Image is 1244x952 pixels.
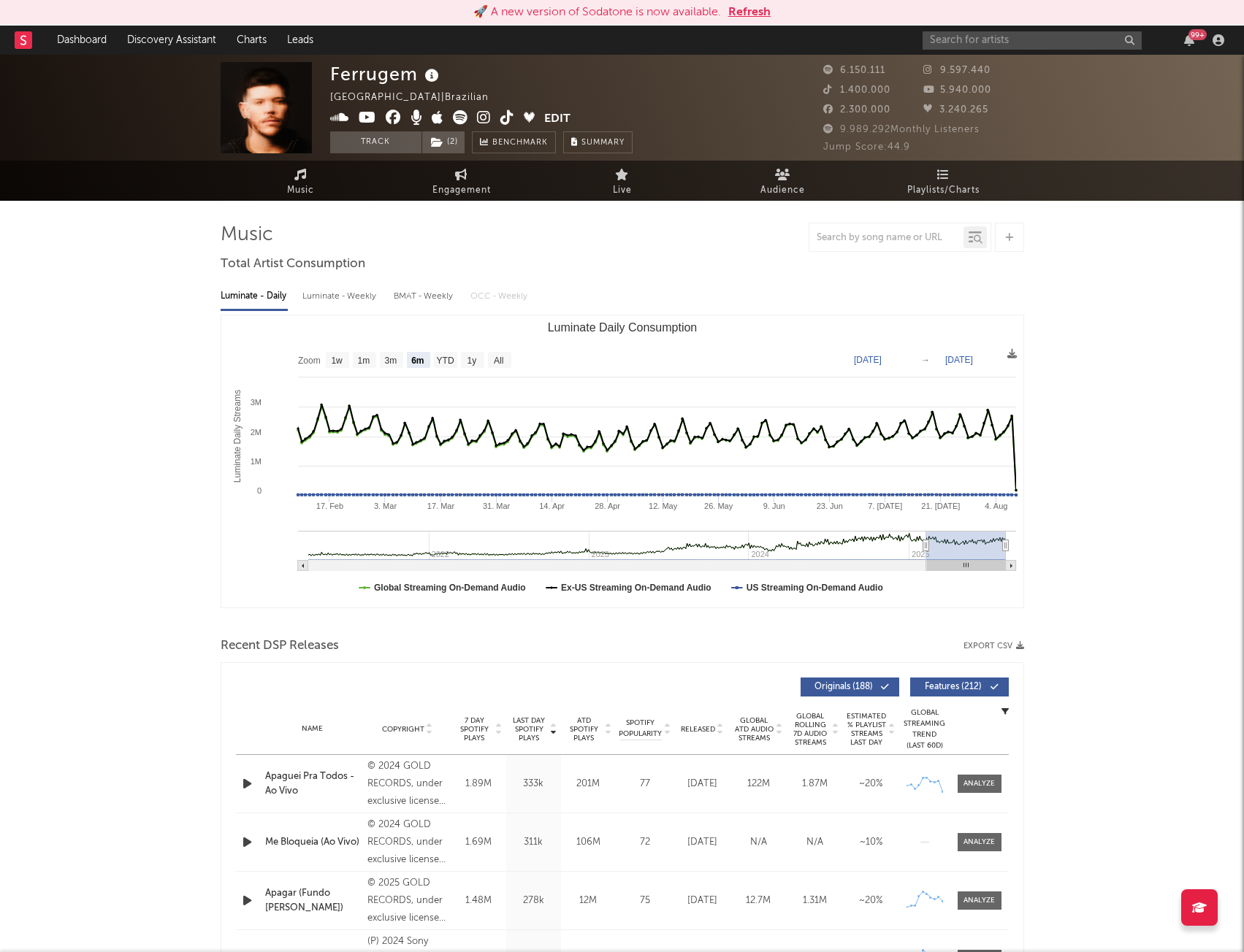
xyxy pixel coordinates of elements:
[367,816,447,869] div: © 2024 GOLD RECORDS, under exclusive license to Warner Music [GEOGRAPHIC_DATA].
[746,583,882,593] text: US Streaming On-Demand Audio
[394,284,456,309] div: BMAT - Weekly
[382,725,424,734] span: Copyright
[801,677,899,696] button: Originals(188)
[381,161,542,201] a: Engagement
[921,355,930,365] text: →
[907,182,980,199] span: Playlists/Charts
[734,777,783,791] div: 122M
[678,894,727,908] div: [DATE]
[963,642,1024,650] button: Export CSV
[482,502,510,510] text: 31. Mar
[510,716,549,742] span: Last Day Spotify Plays
[619,777,671,791] div: 77
[823,142,910,152] span: Jump Score: 44.9
[221,637,339,655] span: Recent DSP Releases
[331,356,343,366] text: 1w
[316,502,343,510] text: 17. Feb
[565,835,612,850] div: 106M
[703,161,863,201] a: Audience
[492,134,548,152] span: Benchmark
[595,502,620,510] text: 28. Apr
[847,777,896,791] div: ~ 20 %
[436,356,454,366] text: YTD
[374,583,526,593] text: Global Streaming On-Demand Audio
[910,677,1009,696] button: Features(212)
[863,161,1024,201] a: Playlists/Charts
[357,356,370,366] text: 1m
[790,712,831,747] span: Global Rolling 7D Audio Streams
[277,26,324,55] a: Leads
[823,66,885,75] span: 6.150.111
[649,502,678,510] text: 12. May
[510,777,557,791] div: 333k
[734,716,774,742] span: Global ATD Audio Streams
[561,583,711,593] text: Ex-US Streaming On-Demand Audio
[920,683,987,691] span: Features ( 212 )
[613,182,632,199] span: Live
[565,777,612,791] div: 201M
[816,502,842,510] text: 23. Jun
[250,398,261,407] text: 3M
[455,716,494,742] span: 7 Day Spotify Plays
[809,232,963,244] input: Search by song name or URL
[472,131,556,153] a: Benchmark
[1188,29,1207,40] div: 99 +
[923,105,988,115] span: 3.240.265
[763,502,785,510] text: 9. Jun
[455,894,503,908] div: 1.48M
[547,321,697,334] text: Luminate Daily Consumption
[681,725,715,734] span: Released
[823,125,980,134] span: 9.989.292 Monthly Listeners
[256,486,261,495] text: 0
[581,139,625,147] span: Summary
[760,182,805,199] span: Audience
[510,894,557,908] div: 278k
[47,26,117,55] a: Dashboard
[985,502,1007,510] text: 4. Aug
[493,356,503,366] text: All
[265,835,361,850] div: Me Bloqueia (Ao Vivo)
[265,886,361,915] a: Apagar (Fundo [PERSON_NAME])
[823,85,890,95] span: 1.400.000
[903,707,947,751] div: Global Streaming Trend (Last 60D)
[790,777,839,791] div: 1.87M
[384,356,397,366] text: 3m
[678,777,727,791] div: [DATE]
[411,356,424,366] text: 6m
[539,502,565,510] text: 14. Apr
[868,502,902,510] text: 7. [DATE]
[373,502,397,510] text: 3. Mar
[421,131,465,153] span: ( 2 )
[847,894,896,908] div: ~ 20 %
[455,777,503,791] div: 1.89M
[117,26,226,55] a: Discovery Assistant
[367,875,447,927] div: © 2025 GOLD RECORDS, under exclusive license to Warner Music Brazil.
[455,835,503,850] div: 1.69M
[221,284,288,309] div: Luminate - Daily
[330,62,443,86] div: Ferrugem
[542,161,703,201] a: Live
[704,502,733,510] text: 26. May
[510,835,557,850] div: 311k
[367,758,447,810] div: © 2024 GOLD RECORDS, under exclusive license to Warner Music [GEOGRAPHIC_DATA].
[790,894,839,908] div: 1.31M
[563,131,633,153] button: Summary
[847,835,896,850] div: ~ 10 %
[619,835,671,850] div: 72
[923,31,1142,50] input: Search for artists
[221,161,381,201] a: Music
[221,315,1023,607] svg: Luminate Daily Consumption
[619,718,662,740] span: Spotify Popularity
[810,683,877,691] span: Originals ( 188 )
[678,835,727,850] div: [DATE]
[302,284,379,309] div: Luminate - Weekly
[734,835,783,850] div: N/A
[221,256,365,273] span: Total Artist Consumption
[847,712,887,747] span: Estimated % Playlist Streams Last Day
[265,723,361,734] div: Name
[728,4,771,21] button: Refresh
[467,356,476,366] text: 1y
[432,182,491,199] span: Engagement
[473,4,721,21] div: 🚀 A new version of Sodatone is now available.
[427,502,454,510] text: 17. Mar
